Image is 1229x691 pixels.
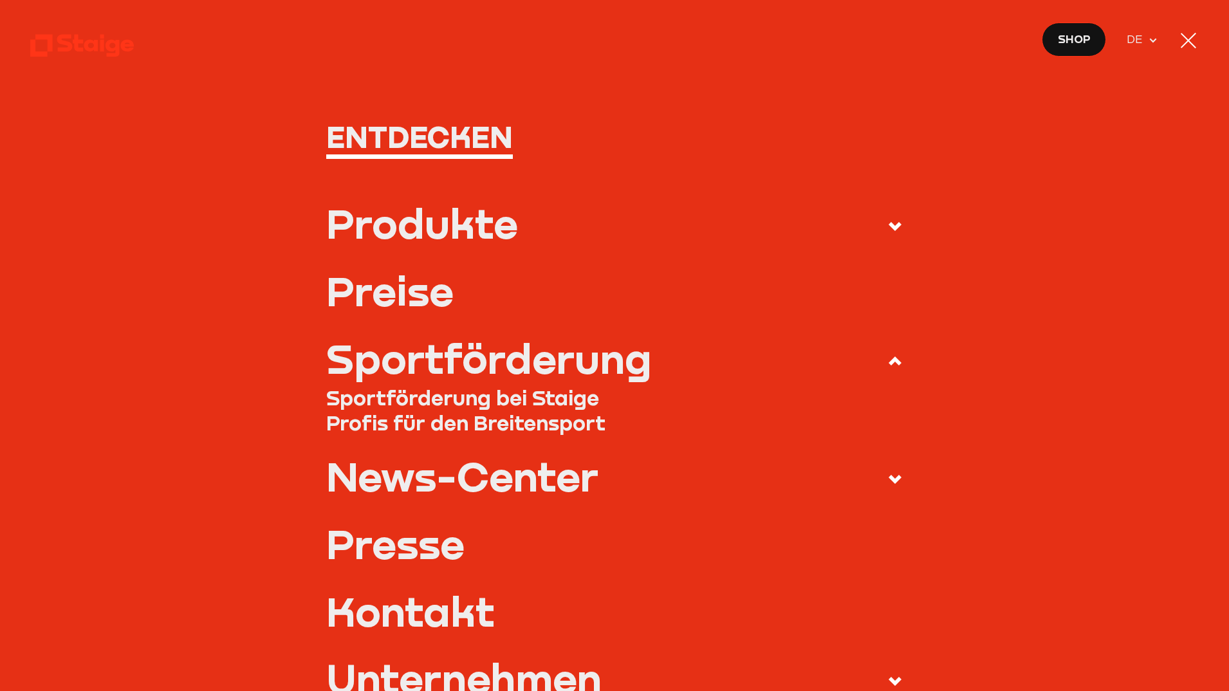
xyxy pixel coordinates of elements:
a: Preise [326,270,903,311]
a: Presse [326,523,903,564]
a: Profis für den Breitensport [326,410,903,435]
div: Sportförderung [326,338,652,378]
div: Produkte [326,203,518,243]
span: Shop [1058,30,1091,48]
a: Kontakt [326,591,903,631]
span: DE [1127,31,1148,49]
div: News-Center [326,456,598,496]
a: Shop [1042,23,1106,57]
a: Sportförderung bei Staige [326,385,903,410]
